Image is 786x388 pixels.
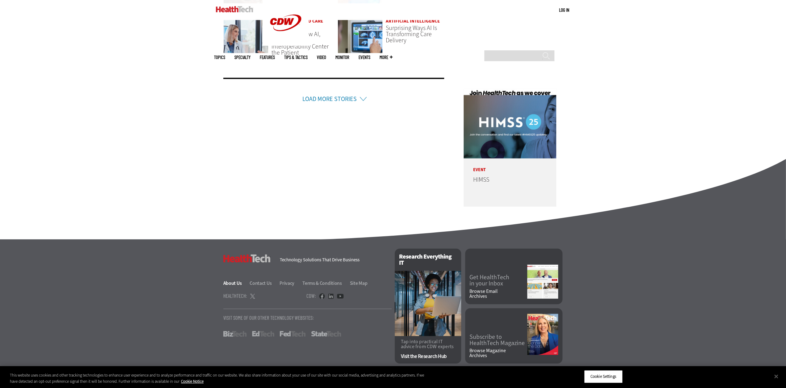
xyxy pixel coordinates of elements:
button: Close [769,369,783,383]
span: Specialty [234,55,250,60]
h4: HealthTech: [223,293,247,298]
a: Video [317,55,326,60]
span: Topics [214,55,225,60]
img: newsletter screenshot [527,265,558,299]
a: Tips & Tactics [284,55,308,60]
a: Site Map [350,280,368,286]
div: User menu [559,7,569,13]
a: Features [260,55,275,60]
p: Tap into practical IT advice from CDW experts [401,339,455,349]
a: About Us [223,280,249,286]
h4: CDW: [306,293,316,298]
a: HIMSS [473,175,489,184]
h3: HealthTech [223,255,271,263]
img: Summer 2025 cover [527,314,558,355]
a: Privacy [280,280,301,286]
button: Cookie Settings [584,370,623,383]
a: CDW [263,41,309,47]
span: More [380,55,393,60]
h4: Technology Solutions That Drive Business [280,258,387,262]
a: MonITor [335,55,349,60]
a: Contact Us [250,280,279,286]
a: Terms & Conditions [302,280,349,286]
a: Events [359,55,370,60]
a: Browse MagazineArchives [469,348,527,358]
a: Get HealthTechin your Inbox [469,274,527,287]
img: Home [216,6,253,12]
a: FedTech [280,331,305,337]
a: StateTech [311,331,341,337]
a: EdTech [252,331,274,337]
img: HIMSS25 [464,89,556,158]
a: Visit the Research Hub [401,354,455,359]
a: More information about your privacy [181,379,204,384]
h2: Research Everything IT [395,249,461,271]
a: Log in [559,7,569,13]
a: BizTech [223,331,246,337]
a: Browse EmailArchives [469,289,527,299]
p: Event [464,158,556,172]
a: Load More Stories [302,95,357,103]
p: Visit Some Of Our Other Technology Websites: [223,315,392,320]
div: This website uses cookies and other tracking technologies to enhance user experience and to analy... [10,372,432,384]
a: Subscribe toHealthTech Magazine [469,334,527,346]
